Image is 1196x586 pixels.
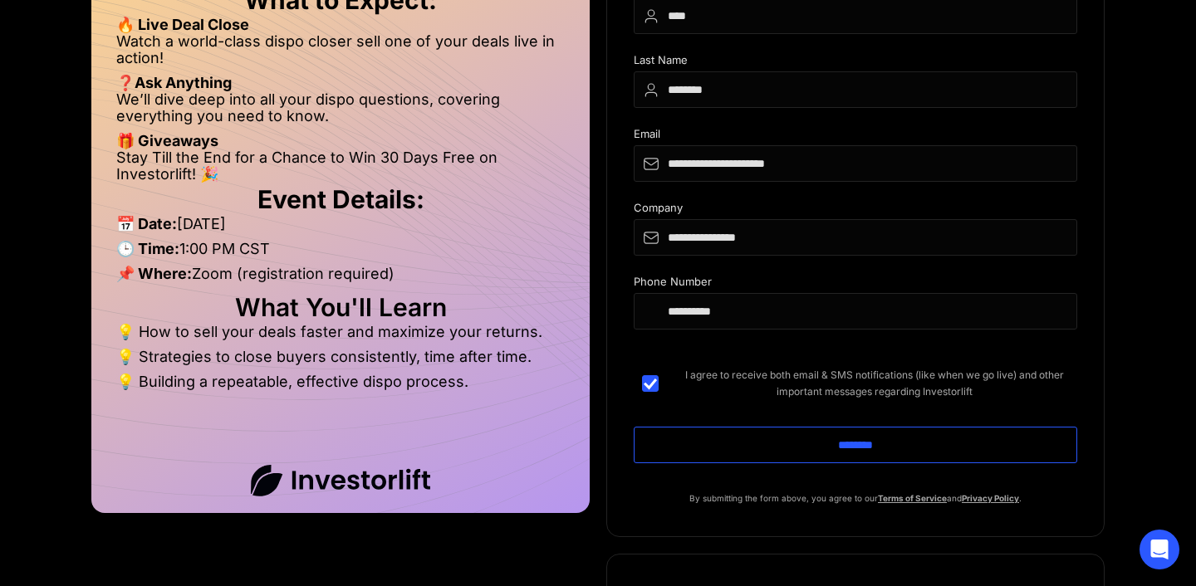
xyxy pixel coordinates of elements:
[116,374,565,390] li: 💡 Building a repeatable, effective dispo process.
[116,91,565,133] li: We’ll dive deep into all your dispo questions, covering everything you need to know.
[116,241,565,266] li: 1:00 PM CST
[116,266,565,291] li: Zoom (registration required)
[257,184,424,214] strong: Event Details:
[634,202,1077,219] div: Company
[962,493,1019,503] a: Privacy Policy
[116,74,232,91] strong: ❓Ask Anything
[634,54,1077,71] div: Last Name
[116,33,565,75] li: Watch a world-class dispo closer sell one of your deals live in action!
[116,324,565,349] li: 💡 How to sell your deals faster and maximize your returns.
[116,215,177,232] strong: 📅 Date:
[672,367,1077,400] span: I agree to receive both email & SMS notifications (like when we go live) and other important mess...
[634,128,1077,145] div: Email
[878,493,947,503] a: Terms of Service
[116,299,565,315] h2: What You'll Learn
[634,276,1077,293] div: Phone Number
[116,265,192,282] strong: 📌 Where:
[116,149,565,183] li: Stay Till the End for a Chance to Win 30 Days Free on Investorlift! 🎉
[116,240,179,257] strong: 🕒 Time:
[1140,530,1179,569] div: Open Intercom Messenger
[116,349,565,374] li: 💡 Strategies to close buyers consistently, time after time.
[116,216,565,241] li: [DATE]
[116,16,249,33] strong: 🔥 Live Deal Close
[116,132,218,149] strong: 🎁 Giveaways
[634,490,1077,506] p: By submitting the form above, you agree to our and .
